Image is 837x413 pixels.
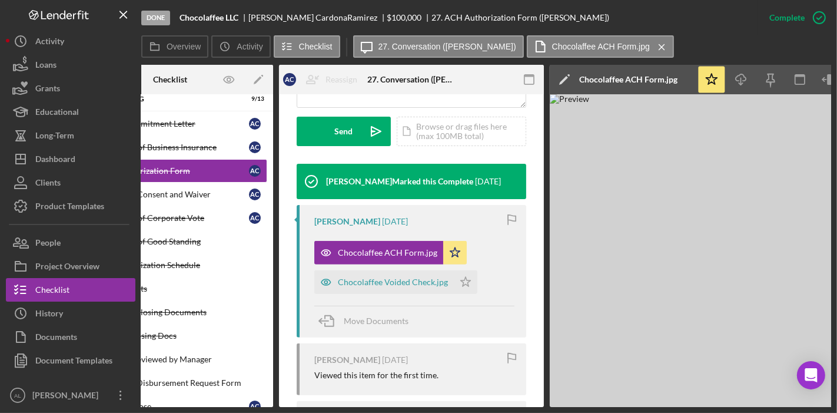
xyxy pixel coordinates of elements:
button: Project Overview [6,255,135,278]
div: [PERSON_NAME] CardonaRamirez [248,13,387,22]
a: Loan ACH Disbursement Request Form [73,371,267,395]
button: Overview [141,35,208,58]
div: Reassign [325,68,357,91]
div: Closing Costs [97,284,267,293]
div: ACH Authorization Form [97,166,249,176]
a: Prepare Closing Docs [73,324,267,348]
button: Activity [211,35,270,58]
div: A C [249,189,261,200]
div: Landlord's Consent and Waiver [97,190,249,199]
a: Inputs for Closing Documents [73,300,267,324]
div: Loans [35,53,57,80]
div: Certificate of Good Standing [97,237,267,246]
div: 4. Pre-Closing [91,95,235,103]
div: Certificate of Corporate Vote [97,213,249,223]
button: Send [297,117,391,146]
a: Product Templates [6,194,135,218]
div: Complete [769,6,805,29]
div: Checklist [35,278,69,305]
div: History [35,302,63,328]
div: Project Overview [35,255,99,281]
div: A C [249,165,261,177]
div: A C [249,118,261,130]
button: 27. Conversation ([PERSON_NAME]) [353,35,524,58]
div: Chocolaffee ACH Form.jpg [579,75,677,84]
div: A C [249,141,261,153]
button: Chocolaffee ACH Form.jpg [314,241,467,265]
div: [PERSON_NAME] [314,217,380,226]
div: [PERSON_NAME] [29,384,106,410]
div: Signed Commitment Letter [97,119,249,128]
div: Loan File Reviewed by Manager [97,355,267,364]
a: ACH Authorization FormAC [73,159,267,183]
div: [PERSON_NAME] Marked this Complete [326,177,473,186]
div: Prepare Closing Docs [97,331,267,341]
div: Chocolaffee ACH Form.jpg [338,248,437,257]
a: Landlord's Consent and WaiverAC [73,183,267,206]
button: Document Templates [6,349,135,372]
button: Chocolaffee Voided Check.jpg [314,270,477,294]
label: 27. Conversation ([PERSON_NAME]) [378,42,516,51]
button: History [6,302,135,325]
div: Loan ACH Disbursement Request Form [97,378,267,388]
button: AL[PERSON_NAME] [6,384,135,407]
button: Dashboard [6,147,135,171]
button: Complete [758,6,831,29]
div: A C [249,401,261,412]
button: Loans [6,53,135,77]
div: 27. ACH Authorization Form ([PERSON_NAME]) [431,13,609,22]
div: Grants [35,77,60,103]
div: Certificate of Business Insurance [97,143,249,152]
a: Loan File Reviewed by Manager [73,348,267,371]
button: Grants [6,77,135,100]
div: Loan Amortization Schedule [97,260,267,270]
div: Open Intercom Messenger [797,361,825,389]
button: People [6,231,135,255]
span: Move Documents [344,316,408,326]
label: Checklist [299,42,333,51]
button: Clients [6,171,135,194]
div: $100,000 [387,13,422,22]
text: AL [14,392,21,399]
a: Certificate of Business InsuranceAC [73,136,267,159]
div: Inputs for Closing Documents [97,308,267,317]
div: Viewed this item for the first time. [314,371,439,380]
a: Signed Commitment LetterAC [73,112,267,136]
button: ACReassign [277,68,369,91]
a: Closing Costs [73,277,267,300]
b: Chocolaffee LLC [180,13,238,22]
div: Long-Term [35,124,74,150]
time: 2025-10-02 16:00 [475,177,501,186]
div: Educational [35,100,79,127]
div: Activity [35,29,64,56]
div: 9 / 13 [243,95,264,103]
button: Chocolaffee ACH Form.jpg [527,35,674,58]
div: Done [141,11,170,25]
a: Activity [6,29,135,53]
button: Long-Term [6,124,135,147]
label: Activity [237,42,263,51]
button: Educational [6,100,135,124]
button: Checklist [6,278,135,302]
time: 2025-04-15 21:12 [382,355,408,365]
div: Clients [35,171,61,197]
a: Documents [6,325,135,349]
div: [PERSON_NAME] [314,355,380,365]
div: Checklist [153,75,187,84]
div: Dashboard [35,147,75,174]
div: Document Templates [35,349,112,375]
div: Ready to Close [97,402,249,411]
div: Chocolaffee Voided Check.jpg [338,277,448,287]
div: Product Templates [35,194,104,221]
div: A C [283,73,296,86]
button: Checklist [274,35,340,58]
button: Move Documents [314,306,420,336]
